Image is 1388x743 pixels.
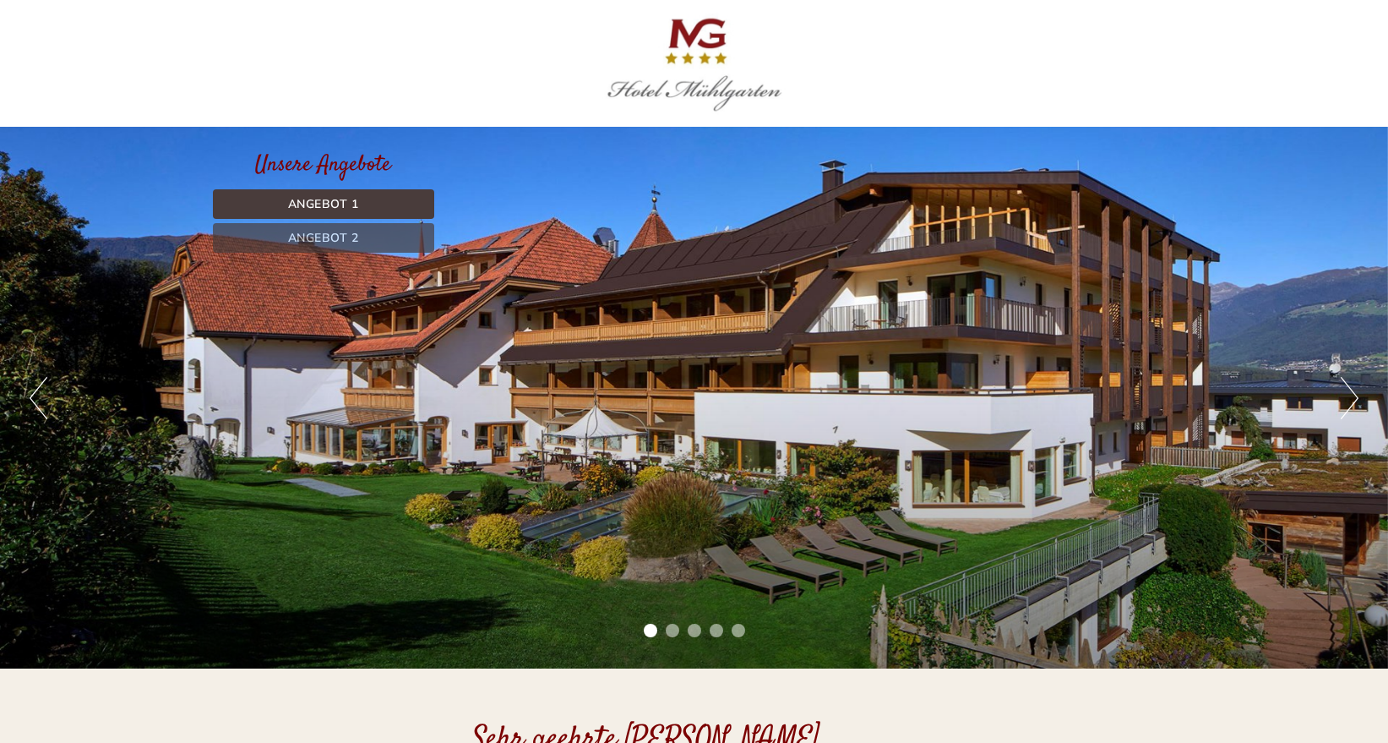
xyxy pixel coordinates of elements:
[288,230,359,246] span: Angebot 2
[288,196,359,212] span: Angebot 1
[1341,377,1358,419] button: Next
[213,150,434,181] div: Unsere Angebote
[30,377,47,419] button: Previous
